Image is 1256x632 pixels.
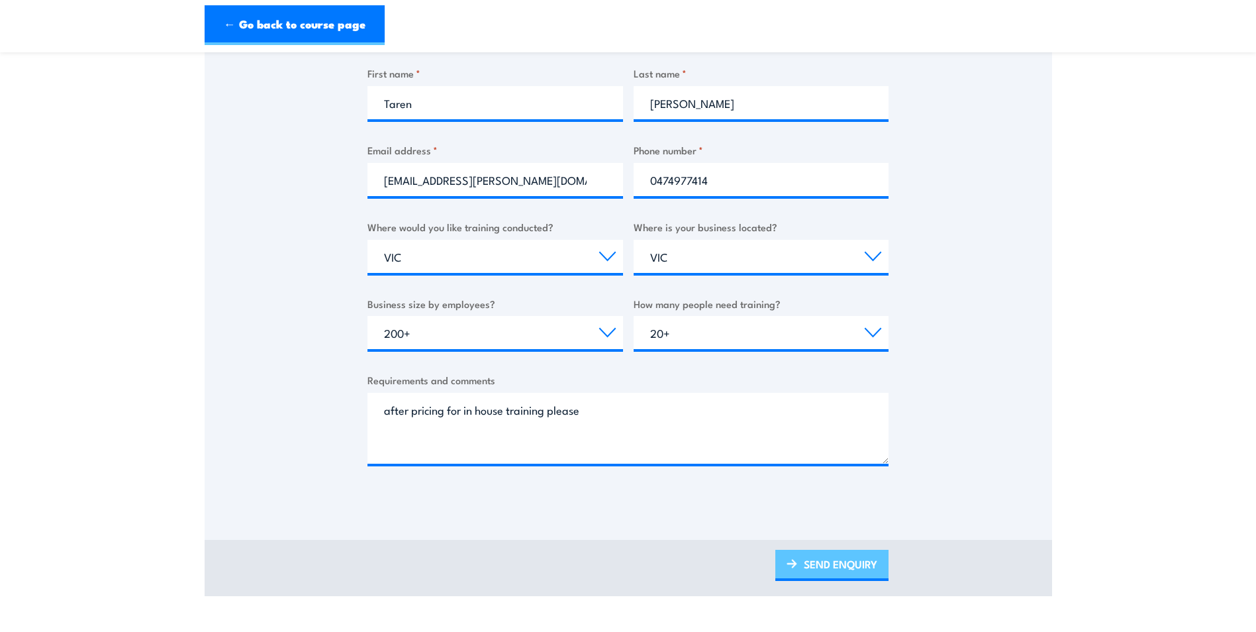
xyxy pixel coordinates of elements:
label: Phone number [634,142,889,158]
label: Business size by employees? [367,296,623,311]
label: Last name [634,66,889,81]
label: How many people need training? [634,296,889,311]
label: First name [367,66,623,81]
label: Where would you like training conducted? [367,219,623,235]
label: Where is your business located? [634,219,889,235]
label: Requirements and comments [367,372,889,388]
a: ← Go back to course page [205,5,385,45]
a: SEND ENQUIRY [775,550,889,581]
label: Email address [367,142,623,158]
